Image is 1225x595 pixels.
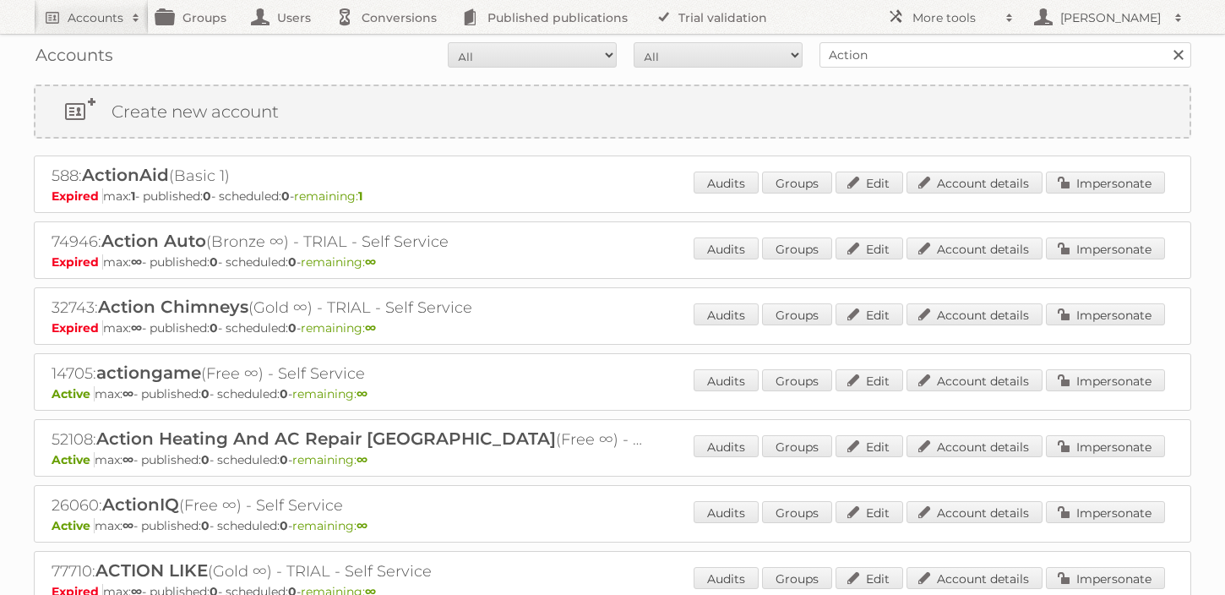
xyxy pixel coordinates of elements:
a: Account details [906,369,1043,391]
a: Audits [694,501,759,523]
strong: 0 [201,518,210,533]
a: Account details [906,435,1043,457]
p: max: - published: - scheduled: - [52,386,1173,401]
strong: 0 [280,518,288,533]
a: Groups [762,303,832,325]
h2: Accounts [68,9,123,26]
strong: ∞ [357,386,367,401]
h2: More tools [912,9,997,26]
a: Account details [906,567,1043,589]
h2: 74946: (Bronze ∞) - TRIAL - Self Service [52,231,643,253]
a: Impersonate [1046,435,1165,457]
strong: 0 [288,320,297,336]
strong: ∞ [131,320,142,336]
p: max: - published: - scheduled: - [52,188,1173,204]
a: Account details [906,172,1043,194]
strong: 0 [280,386,288,401]
strong: 1 [358,188,362,204]
span: Active [52,386,95,401]
a: Account details [906,303,1043,325]
strong: ∞ [122,518,133,533]
a: Account details [906,501,1043,523]
p: max: - published: - scheduled: - [52,518,1173,533]
a: Create new account [35,86,1190,137]
span: ActionIQ [102,494,179,515]
strong: ∞ [122,386,133,401]
a: Impersonate [1046,567,1165,589]
strong: ∞ [131,254,142,270]
strong: 0 [201,452,210,467]
span: remaining: [294,188,362,204]
strong: 0 [210,254,218,270]
span: Expired [52,254,103,270]
strong: 0 [203,188,211,204]
span: Action Heating And AC Repair [GEOGRAPHIC_DATA] [96,429,556,449]
h2: 14705: (Free ∞) - Self Service [52,363,643,385]
a: Groups [762,237,832,259]
h2: 52108: (Free ∞) - Self Service [52,429,643,450]
span: Active [52,518,95,533]
strong: ∞ [122,452,133,467]
h2: 77710: (Gold ∞) - TRIAL - Self Service [52,560,643,582]
span: Expired [52,188,103,204]
strong: 0 [281,188,290,204]
p: max: - published: - scheduled: - [52,320,1173,336]
span: Action Auto [101,231,206,251]
a: Edit [836,369,903,391]
strong: ∞ [365,320,376,336]
a: Edit [836,567,903,589]
h2: 26060: (Free ∞) - Self Service [52,494,643,516]
strong: 0 [201,386,210,401]
a: Edit [836,501,903,523]
p: max: - published: - scheduled: - [52,452,1173,467]
span: ACTION LIKE [95,560,208,581]
a: Impersonate [1046,303,1165,325]
span: actiongame [96,363,201,383]
strong: ∞ [357,452,367,467]
a: Impersonate [1046,172,1165,194]
span: remaining: [292,452,367,467]
span: remaining: [292,518,367,533]
span: remaining: [292,386,367,401]
a: Impersonate [1046,237,1165,259]
a: Groups [762,435,832,457]
span: remaining: [301,320,376,336]
a: Edit [836,435,903,457]
span: Action Chimneys [98,297,248,317]
strong: 0 [210,320,218,336]
a: Account details [906,237,1043,259]
a: Groups [762,369,832,391]
a: Edit [836,303,903,325]
span: Expired [52,320,103,336]
a: Impersonate [1046,501,1165,523]
strong: ∞ [357,518,367,533]
strong: 0 [280,452,288,467]
a: Groups [762,172,832,194]
strong: ∞ [365,254,376,270]
h2: 32743: (Gold ∞) - TRIAL - Self Service [52,297,643,319]
a: Groups [762,567,832,589]
a: Audits [694,435,759,457]
a: Audits [694,369,759,391]
a: Audits [694,172,759,194]
span: ActionAid [82,165,169,185]
a: Groups [762,501,832,523]
strong: 1 [131,188,135,204]
a: Audits [694,567,759,589]
h2: 588: (Basic 1) [52,165,643,187]
span: remaining: [301,254,376,270]
span: Active [52,452,95,467]
a: Impersonate [1046,369,1165,391]
p: max: - published: - scheduled: - [52,254,1173,270]
a: Audits [694,237,759,259]
h2: [PERSON_NAME] [1056,9,1166,26]
a: Edit [836,237,903,259]
strong: 0 [288,254,297,270]
a: Audits [694,303,759,325]
a: Edit [836,172,903,194]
